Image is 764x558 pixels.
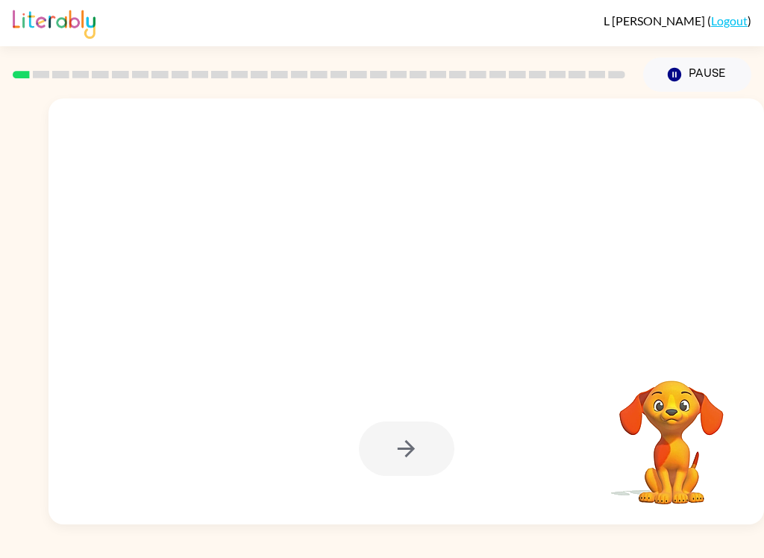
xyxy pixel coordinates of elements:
button: Pause [643,57,751,92]
img: Literably [13,6,95,39]
a: Logout [711,13,748,28]
span: L [PERSON_NAME] [604,13,707,28]
video: Your browser must support playing .mp4 files to use Literably. Please try using another browser. [597,357,746,507]
div: ( ) [604,13,751,28]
